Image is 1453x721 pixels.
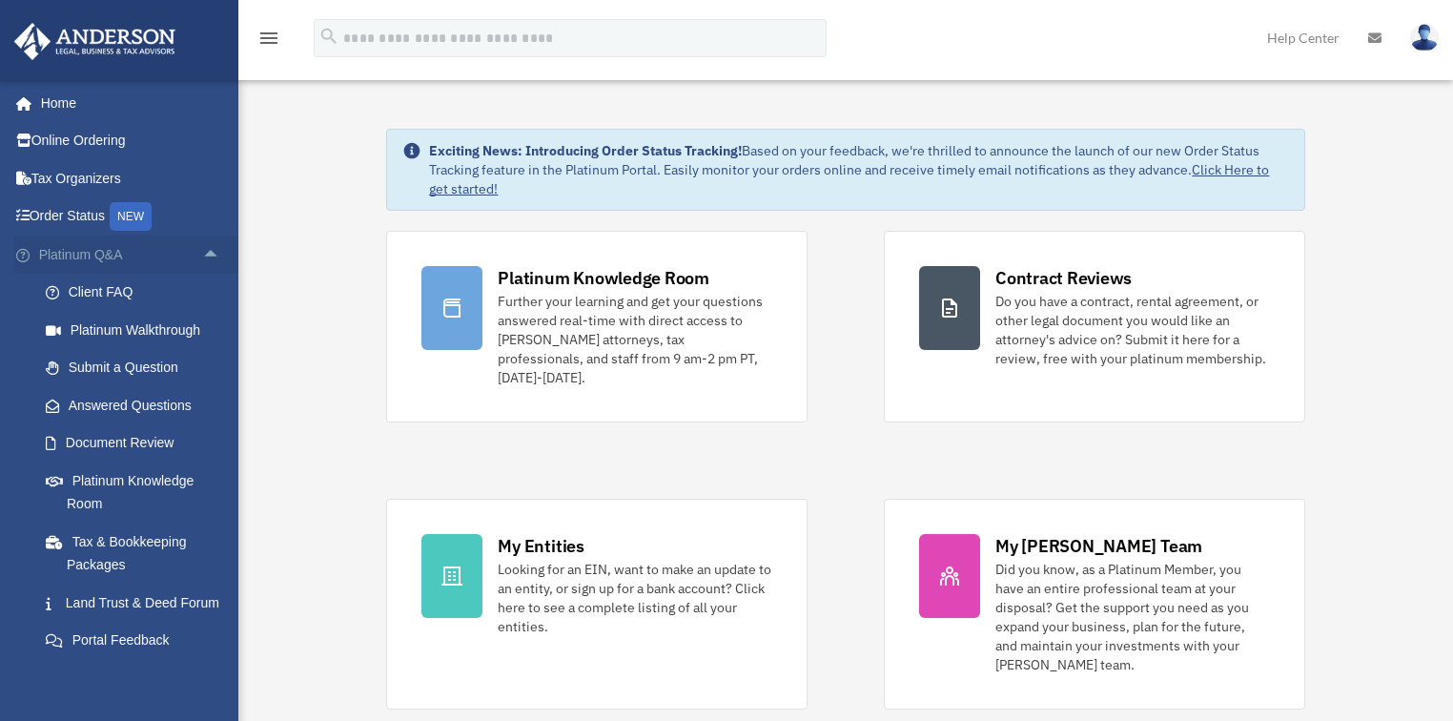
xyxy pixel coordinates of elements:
a: Platinum Walkthrough [27,311,250,349]
span: arrow_drop_up [202,236,240,275]
a: Tax & Bookkeeping Packages [27,523,250,584]
a: Document Review [27,424,250,463]
div: Based on your feedback, we're thrilled to announce the launch of our new Order Status Tracking fe... [429,141,1288,198]
a: My [PERSON_NAME] Team Did you know, as a Platinum Member, you have an entire professional team at... [884,499,1305,710]
div: Platinum Knowledge Room [498,266,709,290]
div: NEW [110,202,152,231]
img: Anderson Advisors Platinum Portal [9,23,181,60]
a: Contract Reviews Do you have a contract, rental agreement, or other legal document you would like... [884,231,1305,422]
a: Portal Feedback [27,622,250,660]
a: Platinum Knowledge Room Further your learning and get your questions answered real-time with dire... [386,231,808,422]
a: menu [257,33,280,50]
a: Home [13,84,240,122]
a: Click Here to get started! [429,161,1269,197]
a: Answered Questions [27,386,250,424]
i: menu [257,27,280,50]
i: search [318,26,339,47]
a: Land Trust & Deed Forum [27,584,250,622]
a: Platinum Knowledge Room [27,462,250,523]
strong: Exciting News: Introducing Order Status Tracking! [429,142,742,159]
img: User Pic [1410,24,1439,51]
div: My Entities [498,534,583,558]
a: My Entities Looking for an EIN, want to make an update to an entity, or sign up for a bank accoun... [386,499,808,710]
div: My [PERSON_NAME] Team [995,534,1202,558]
a: Client FAQ [27,274,250,312]
a: Online Ordering [13,122,250,160]
div: Did you know, as a Platinum Member, you have an entire professional team at your disposal? Get th... [995,560,1270,674]
a: Submit a Question [27,349,250,387]
div: Do you have a contract, rental agreement, or other legal document you would like an attorney's ad... [995,292,1270,368]
div: Further your learning and get your questions answered real-time with direct access to [PERSON_NAM... [498,292,772,387]
div: Contract Reviews [995,266,1132,290]
a: Platinum Q&Aarrow_drop_up [13,236,250,274]
div: Looking for an EIN, want to make an update to an entity, or sign up for a bank account? Click her... [498,560,772,636]
a: Order StatusNEW [13,197,250,237]
a: Tax Organizers [13,159,250,197]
